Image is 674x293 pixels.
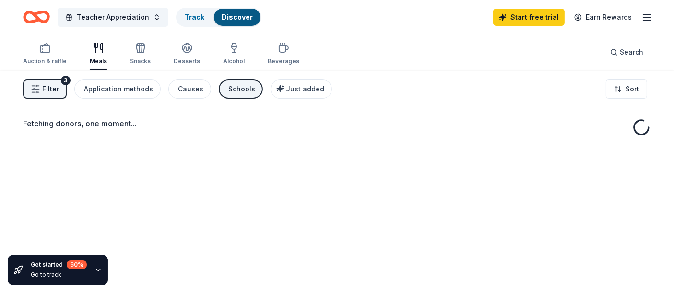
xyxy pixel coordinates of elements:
button: Alcohol [223,38,245,70]
div: Application methods [84,83,153,95]
div: Beverages [268,57,299,65]
div: Fetching donors, one moment... [23,118,651,129]
a: Home [23,6,50,28]
div: Causes [178,83,203,95]
span: Search [620,46,643,58]
button: Search [603,43,651,62]
div: Go to track [31,271,87,279]
button: Filter3 [23,79,67,99]
button: Snacks [130,38,151,70]
button: Causes [168,79,211,99]
div: Schools [228,83,255,95]
button: Application methods [74,79,161,99]
div: Meals [90,57,107,65]
div: 3 [61,76,71,85]
span: Filter [42,83,59,95]
a: Track [185,13,204,21]
span: Just added [286,85,324,93]
a: Start free trial [493,9,565,26]
div: Auction & raffle [23,57,67,65]
div: Desserts [174,57,200,65]
button: Schools [219,79,263,99]
div: Alcohol [223,57,245,65]
button: Meals [90,38,107,70]
div: 60 % [67,260,87,269]
span: Sort [626,83,639,95]
button: TrackDiscover [176,8,261,27]
button: Sort [606,79,647,99]
div: Snacks [130,57,151,65]
button: Beverages [268,38,299,70]
button: Teacher Appreciation [58,8,168,27]
a: Earn Rewards [568,9,638,26]
button: Auction & raffle [23,38,67,70]
button: Desserts [174,38,200,70]
div: Get started [31,260,87,269]
span: Teacher Appreciation [77,11,149,23]
button: Just added [271,79,332,99]
a: Discover [222,13,253,21]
